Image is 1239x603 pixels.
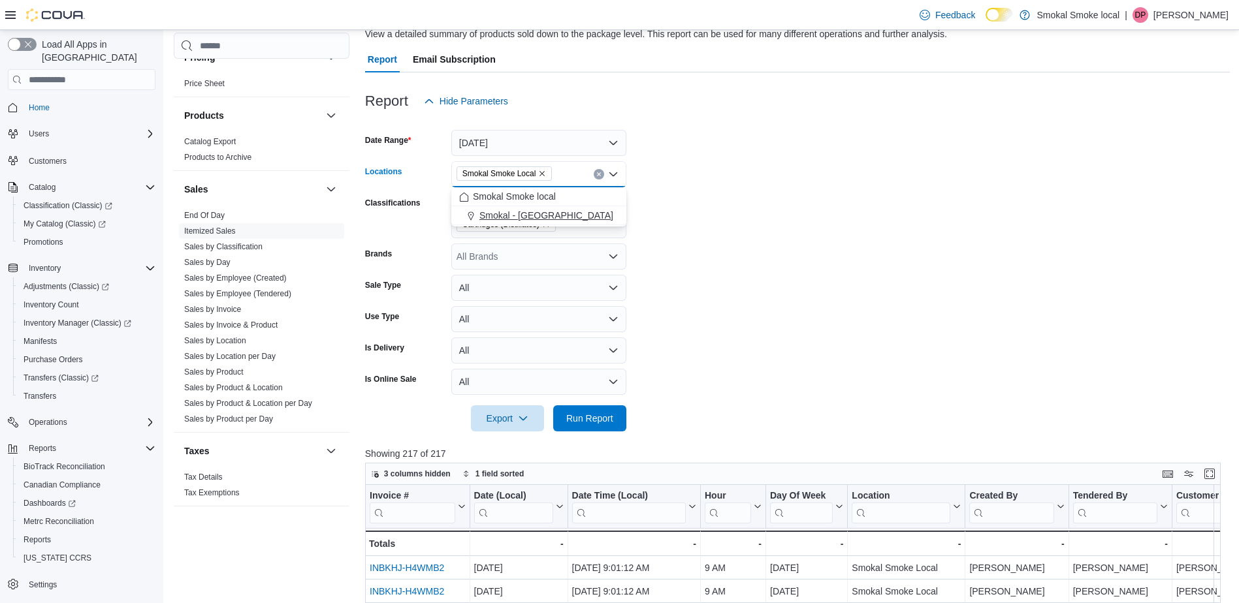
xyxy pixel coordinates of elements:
[184,226,236,236] a: Itemized Sales
[770,560,843,576] div: [DATE]
[26,8,85,22] img: Cova
[29,182,56,193] span: Catalog
[566,412,613,425] span: Run Report
[474,490,563,523] button: Date (Local)
[18,550,97,566] a: [US_STATE] CCRS
[18,297,155,313] span: Inventory Count
[18,388,61,404] a: Transfers
[770,490,833,502] div: Day Of Week
[705,490,751,523] div: Hour
[594,169,604,179] button: Clear input
[384,469,451,479] span: 3 columns hidden
[705,583,762,599] div: 9 AM
[184,288,291,299] span: Sales by Employee (Tendered)
[13,549,161,567] button: [US_STATE] CCRS
[184,414,273,424] span: Sales by Product per Day
[770,490,843,523] button: Day Of Week
[24,237,63,247] span: Promotions
[369,536,466,551] div: Totals
[366,466,456,482] button: 3 columns hidden
[1072,536,1167,551] div: -
[1181,466,1197,482] button: Display options
[705,490,762,523] button: Hour
[29,417,67,427] span: Operations
[18,477,106,493] a: Canadian Compliance
[479,209,613,222] span: Smokal - [GEOGRAPHIC_DATA]
[184,352,276,361] a: Sales by Location per Day
[3,98,161,117] button: Home
[571,560,696,576] div: [DATE] 9:01:12 AM
[24,219,106,229] span: My Catalog (Classic)
[3,125,161,143] button: Users
[13,196,161,215] a: Classification (Classic)
[18,198,118,213] a: Classification (Classic)
[24,200,112,211] span: Classification (Classic)
[18,459,155,474] span: BioTrack Reconciliation
[18,279,114,294] a: Adjustments (Classic)
[323,181,339,197] button: Sales
[184,472,223,482] a: Tax Details
[184,273,287,283] a: Sales by Employee (Created)
[365,93,408,109] h3: Report
[184,399,312,408] a: Sales by Product & Location per Day
[18,234,69,250] a: Promotions
[451,369,626,395] button: All
[24,577,62,593] a: Settings
[184,183,321,196] button: Sales
[184,137,236,146] a: Catalog Export
[770,490,833,523] div: Day Of Week
[13,277,161,296] a: Adjustments (Classic)
[13,494,161,512] a: Dashboards
[770,583,843,599] div: [DATE]
[18,216,111,232] a: My Catalog (Classic)
[184,398,312,409] span: Sales by Product & Location per Day
[184,226,236,236] span: Itemized Sales
[18,388,155,404] span: Transfers
[184,257,231,268] span: Sales by Day
[24,336,57,347] span: Manifests
[457,166,553,181] span: Smokal Smoke Local
[184,414,273,424] a: Sales by Product per Day
[184,305,241,314] a: Sales by Invoice
[13,457,161,476] button: BioTrack Reconciliation
[553,405,626,431] button: Run Report
[18,532,56,548] a: Reports
[18,495,155,511] span: Dashboards
[323,108,339,123] button: Products
[451,206,626,225] button: Smokal - [GEOGRAPHIC_DATA]
[474,490,553,523] div: Date (Local)
[24,441,155,456] span: Reports
[1072,560,1167,576] div: [PERSON_NAME]
[29,443,56,454] span: Reports
[935,8,975,22] span: Feedback
[370,490,455,502] div: Invoice #
[1135,7,1146,23] span: DP
[184,304,241,315] span: Sales by Invoice
[184,242,263,251] a: Sales by Classification
[24,100,55,116] a: Home
[184,183,208,196] h3: Sales
[18,370,155,386] span: Transfers (Classic)
[571,583,696,599] div: [DATE] 9:01:12 AM
[29,102,50,113] span: Home
[24,179,155,195] span: Catalog
[969,560,1064,576] div: [PERSON_NAME]
[451,306,626,332] button: All
[13,332,161,350] button: Manifests
[451,187,626,225] div: Choose from the following options
[24,553,91,563] span: [US_STATE] CCRS
[969,583,1064,599] div: [PERSON_NAME]
[18,333,62,349] a: Manifests
[474,490,553,502] div: Date (Local)
[13,512,161,531] button: Metrc Reconciliation
[13,314,161,332] a: Inventory Manager (Classic)
[365,249,392,259] label: Brands
[24,480,101,490] span: Canadian Compliance
[184,79,225,88] a: Price Sheet
[18,352,88,367] a: Purchase Orders
[184,211,225,220] a: End Of Day
[24,576,155,593] span: Settings
[184,336,246,345] a: Sales by Location
[969,490,1054,502] div: Created By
